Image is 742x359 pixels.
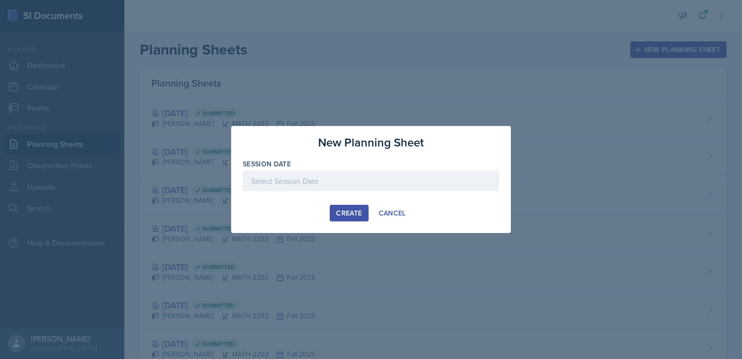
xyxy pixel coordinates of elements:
label: Session Date [243,159,291,169]
div: Cancel [379,209,406,217]
h3: New Planning Sheet [318,134,424,151]
div: Create [336,209,362,217]
button: Cancel [372,205,412,221]
button: Create [330,205,368,221]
